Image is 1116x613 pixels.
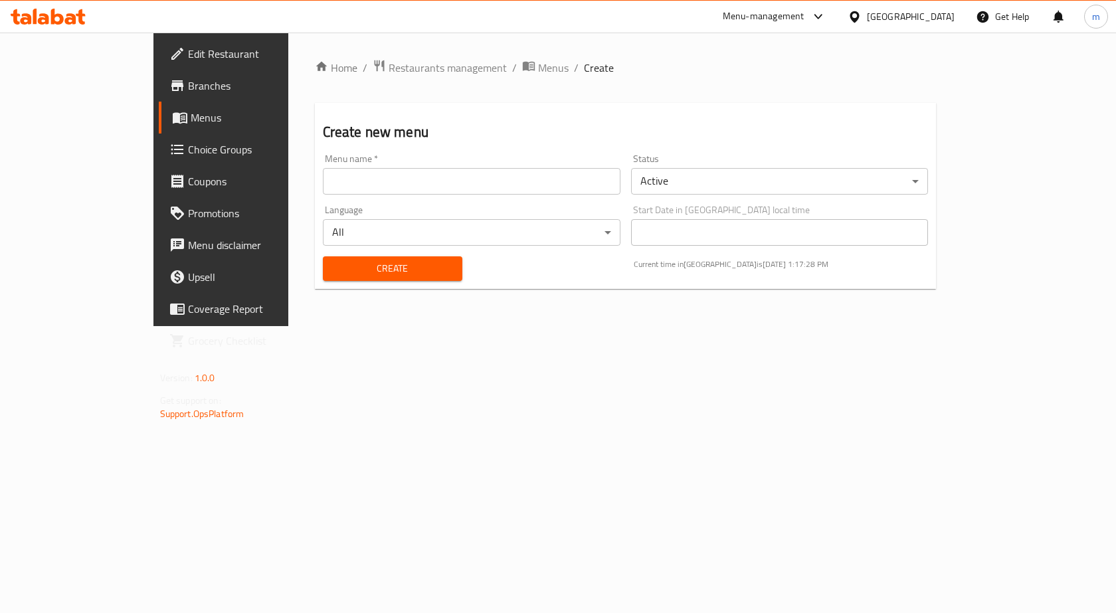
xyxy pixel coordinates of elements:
span: Upsell [188,269,329,285]
span: Create [333,260,452,277]
span: Promotions [188,205,329,221]
a: Branches [159,70,340,102]
a: Menus [159,102,340,133]
span: Grocery Checklist [188,333,329,349]
span: m [1092,9,1100,24]
a: Menu disclaimer [159,229,340,261]
a: Promotions [159,197,340,229]
a: Support.OpsPlatform [160,405,244,422]
span: Edit Restaurant [188,46,329,62]
div: [GEOGRAPHIC_DATA] [867,9,955,24]
a: Coupons [159,165,340,197]
li: / [363,60,367,76]
h2: Create new menu [323,122,929,142]
a: Menus [522,59,569,76]
li: / [574,60,579,76]
span: Choice Groups [188,141,329,157]
input: Please enter Menu name [323,168,620,195]
span: Branches [188,78,329,94]
a: Upsell [159,261,340,293]
a: Edit Restaurant [159,38,340,70]
span: Menus [538,60,569,76]
a: Restaurants management [373,59,507,76]
div: Active [631,168,929,195]
span: Coverage Report [188,301,329,317]
span: Get support on: [160,392,221,409]
span: Menus [191,110,329,126]
nav: breadcrumb [315,59,937,76]
span: Create [584,60,614,76]
a: Grocery Checklist [159,325,340,357]
div: All [323,219,620,246]
a: Choice Groups [159,133,340,165]
span: Menu disclaimer [188,237,329,253]
span: 1.0.0 [195,369,215,387]
div: Menu-management [723,9,804,25]
a: Coverage Report [159,293,340,325]
p: Current time in [GEOGRAPHIC_DATA] is [DATE] 1:17:28 PM [634,258,929,270]
span: Version: [160,369,193,387]
span: Coupons [188,173,329,189]
span: Restaurants management [389,60,507,76]
li: / [512,60,517,76]
button: Create [323,256,462,281]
